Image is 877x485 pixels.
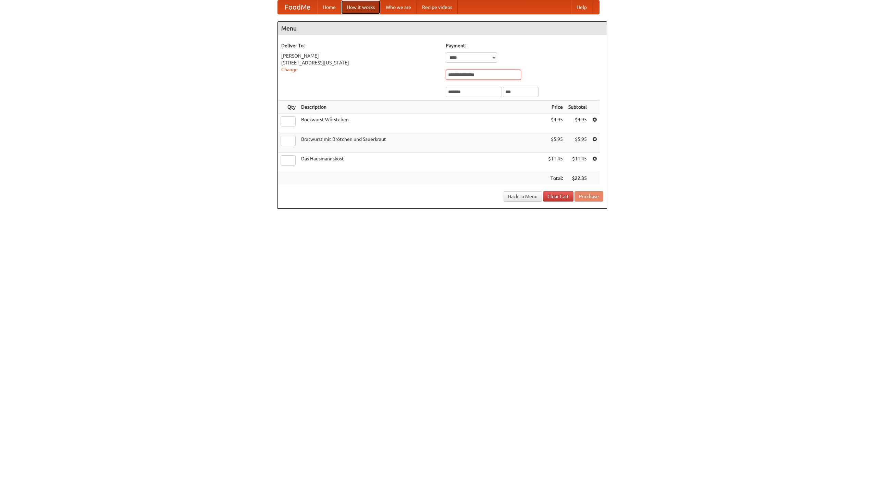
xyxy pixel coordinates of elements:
[281,42,439,49] h5: Deliver To:
[298,113,545,133] td: Bockwurst Würstchen
[543,191,573,202] a: Clear Cart
[566,113,590,133] td: $4.95
[545,172,566,185] th: Total:
[571,0,592,14] a: Help
[545,133,566,153] td: $5.95
[566,153,590,172] td: $11.45
[417,0,458,14] a: Recipe videos
[566,172,590,185] th: $22.35
[566,133,590,153] td: $5.95
[575,191,603,202] button: Purchase
[380,0,417,14] a: Who we are
[545,101,566,113] th: Price
[446,42,603,49] h5: Payment:
[545,113,566,133] td: $4.95
[566,101,590,113] th: Subtotal
[341,0,380,14] a: How it works
[278,22,607,35] h4: Menu
[504,191,542,202] a: Back to Menu
[281,52,439,59] div: [PERSON_NAME]
[281,59,439,66] div: [STREET_ADDRESS][US_STATE]
[281,67,298,72] a: Change
[545,153,566,172] td: $11.45
[317,0,341,14] a: Home
[278,0,317,14] a: FoodMe
[298,101,545,113] th: Description
[278,101,298,113] th: Qty
[298,133,545,153] td: Bratwurst mit Brötchen und Sauerkraut
[298,153,545,172] td: Das Hausmannskost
